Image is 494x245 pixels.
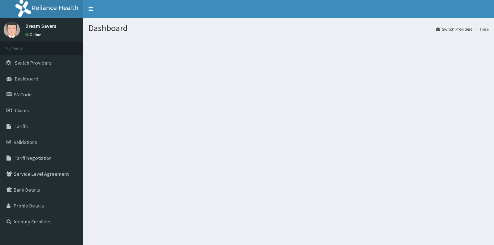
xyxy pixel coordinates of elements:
[25,32,43,37] a: Online
[4,22,20,38] img: User Image
[15,60,52,66] span: Switch Providers
[473,26,489,32] li: Here
[15,123,28,130] span: Tariffs
[89,23,489,33] h1: Dashboard
[15,107,29,114] span: Claims
[15,155,52,161] span: Tariff Negotiation
[25,23,56,29] p: Dream Savers
[15,75,38,82] span: Dashboard
[436,26,472,32] a: Switch Providers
